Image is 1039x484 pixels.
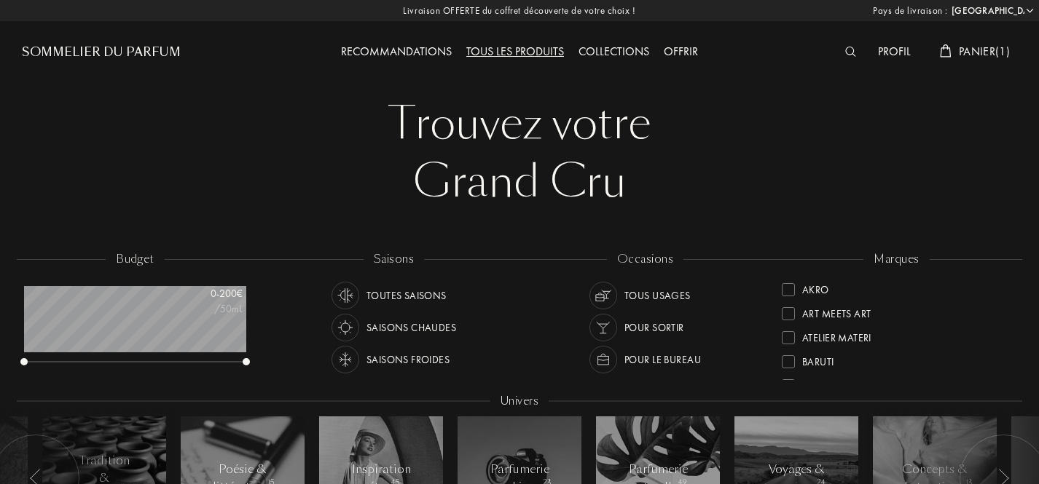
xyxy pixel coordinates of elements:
[873,4,948,18] span: Pays de livraison :
[607,251,683,268] div: occasions
[871,43,918,62] div: Profil
[170,301,243,317] div: /50mL
[334,44,459,59] a: Recommandations
[624,314,684,341] div: Pour sortir
[571,44,656,59] a: Collections
[802,277,829,297] div: Akro
[571,43,656,62] div: Collections
[845,47,856,57] img: search_icn_white.svg
[871,44,918,59] a: Profil
[863,251,929,268] div: marques
[334,43,459,62] div: Recommandations
[802,373,874,393] div: Binet-Papillon
[593,317,613,338] img: usage_occasion_party_white.svg
[106,251,165,268] div: budget
[940,44,952,57] img: cart_white.svg
[335,317,356,338] img: usage_season_hot_white.svg
[656,43,705,62] div: Offrir
[624,282,691,309] div: Tous usages
[366,282,447,309] div: Toutes saisons
[802,349,834,369] div: Baruti
[170,286,243,301] div: 0 - 200 €
[335,285,356,306] img: usage_season_average_white.svg
[22,44,181,61] a: Sommelier du Parfum
[459,44,571,59] a: Tous les produits
[459,43,571,62] div: Tous les produits
[959,44,1010,59] span: Panier ( 1 )
[624,346,701,373] div: Pour le bureau
[33,95,1006,153] div: Trouvez votre
[366,314,456,341] div: Saisons chaudes
[802,325,871,345] div: Atelier Materi
[490,393,549,410] div: Univers
[593,349,613,370] img: usage_occasion_work_white.svg
[335,349,356,370] img: usage_season_cold_white.svg
[33,153,1006,211] div: Grand Cru
[364,251,424,268] div: saisons
[802,301,871,321] div: Art Meets Art
[656,44,705,59] a: Offrir
[366,346,450,373] div: Saisons froides
[593,285,613,306] img: usage_occasion_all_white.svg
